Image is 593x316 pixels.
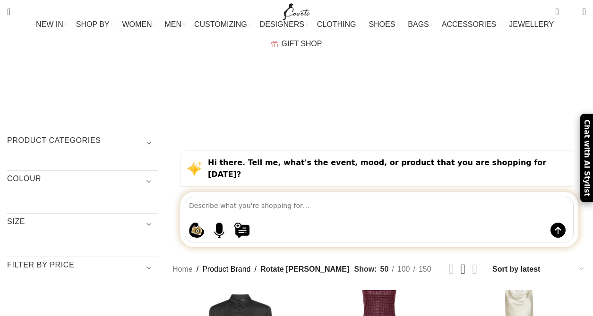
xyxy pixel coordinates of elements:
[556,5,563,12] span: 0
[509,15,557,34] a: JEWELLERY
[408,20,429,29] span: BAGS
[122,20,152,29] span: WOMEN
[442,15,500,34] a: ACCESSORIES
[7,260,158,276] h3: Filter by price
[194,15,250,34] a: CUSTOMIZING
[317,20,356,29] span: CLOTHING
[566,2,576,21] div: My Wishlist
[260,15,308,34] a: DESIGNERS
[408,15,432,34] a: BAGS
[281,7,312,15] a: Site logo
[271,34,322,53] a: GIFT SHOP
[509,20,554,29] span: JEWELLERY
[550,2,563,21] a: 0
[7,174,158,190] h3: COLOUR
[369,15,398,34] a: SHOES
[7,135,158,151] h3: Product categories
[568,9,575,17] span: 0
[36,20,63,29] span: NEW IN
[317,15,360,34] a: CLOTHING
[2,2,15,21] a: Search
[165,20,182,29] span: MEN
[442,20,497,29] span: ACCESSORIES
[7,216,158,233] h3: SIZE
[194,20,247,29] span: CUSTOMIZING
[282,39,322,48] span: GIFT SHOP
[2,15,591,53] div: Main navigation
[36,15,67,34] a: NEW IN
[260,20,304,29] span: DESIGNERS
[369,20,395,29] span: SHOES
[76,15,113,34] a: SHOP BY
[165,15,185,34] a: MEN
[271,41,278,47] img: GiftBag
[122,15,155,34] a: WOMEN
[76,20,110,29] span: SHOP BY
